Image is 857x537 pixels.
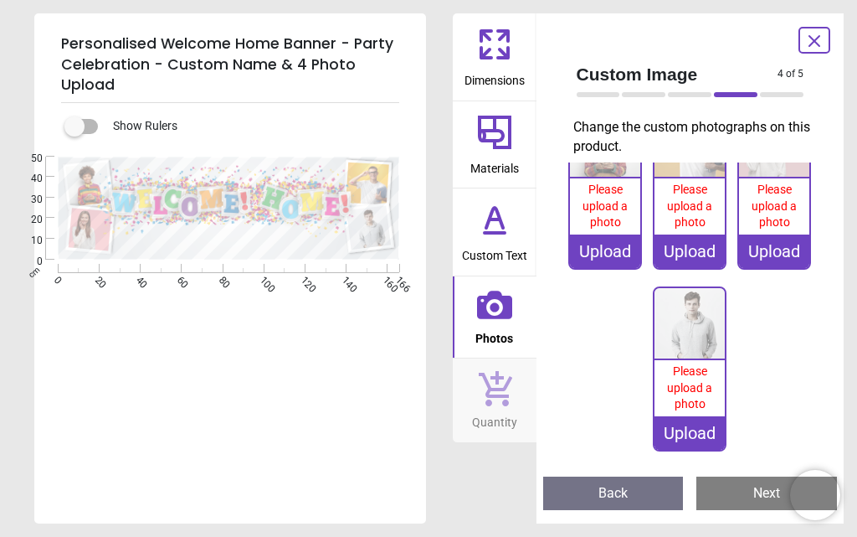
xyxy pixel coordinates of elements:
[11,152,43,166] span: 50
[453,13,536,101] button: Dimensions
[475,323,513,348] span: Photos
[11,193,43,207] span: 30
[132,274,143,285] span: 40
[654,235,725,268] div: Upload
[453,359,536,442] button: Quantity
[570,235,640,268] div: Upload
[577,62,778,86] span: Custom Image
[667,183,712,229] span: Please upload a photo
[74,116,426,137] div: Show Rulers
[11,172,43,186] span: 40
[464,65,525,90] span: Dimensions
[470,152,519,178] span: Materials
[752,183,797,229] span: Please upload a photo
[11,234,43,248] span: 10
[215,274,226,285] span: 80
[50,274,61,285] span: 0
[11,213,43,227] span: 20
[453,276,536,359] button: Photos
[27,264,42,279] span: cm
[11,255,43,269] span: 0
[297,274,308,285] span: 120
[392,274,403,285] span: 166
[256,274,267,285] span: 100
[462,240,527,265] span: Custom Text
[582,183,628,229] span: Please upload a photo
[91,274,102,285] span: 20
[61,27,399,103] h5: Personalised Welcome Home Banner - Party Celebration - Custom Name & 4 Photo Upload
[174,274,185,285] span: 60
[739,235,809,268] div: Upload
[543,477,684,510] button: Back
[667,364,712,410] span: Please upload a photo
[654,416,725,450] div: Upload
[379,274,390,285] span: 160
[696,477,837,510] button: Next
[777,67,803,81] span: 4 of 5
[790,470,840,520] iframe: Brevo live chat
[573,118,818,156] p: Change the custom photographs on this product.
[338,274,349,285] span: 140
[453,101,536,188] button: Materials
[472,406,517,431] span: Quantity
[453,188,536,276] button: Custom Text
